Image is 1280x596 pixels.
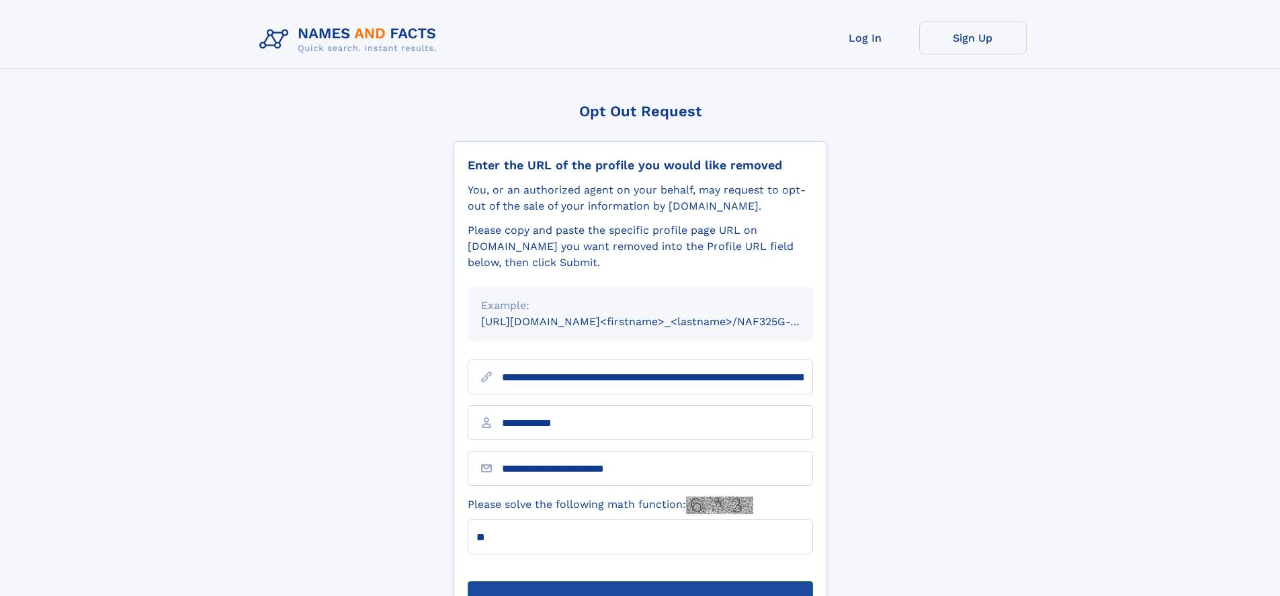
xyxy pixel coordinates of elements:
[468,182,813,214] div: You, or an authorized agent on your behalf, may request to opt-out of the sale of your informatio...
[481,315,839,328] small: [URL][DOMAIN_NAME]<firstname>_<lastname>/NAF325G-xxxxxxxx
[919,22,1027,54] a: Sign Up
[812,22,919,54] a: Log In
[481,298,800,314] div: Example:
[454,103,827,120] div: Opt Out Request
[468,158,813,173] div: Enter the URL of the profile you would like removed
[468,222,813,271] div: Please copy and paste the specific profile page URL on [DOMAIN_NAME] you want removed into the Pr...
[468,497,753,514] label: Please solve the following math function:
[254,22,447,58] img: Logo Names and Facts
